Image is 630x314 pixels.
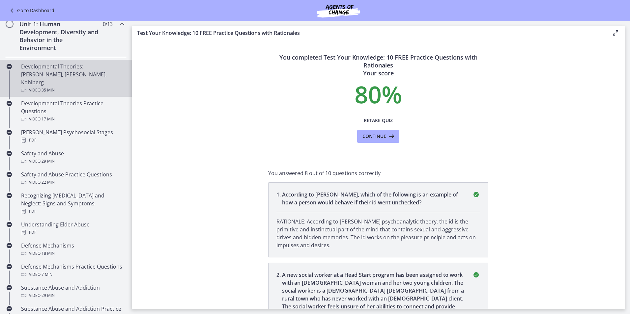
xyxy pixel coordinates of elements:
[268,169,488,177] p: You answered 8 out of 10 questions correctly
[41,86,55,94] span: · 35 min
[21,136,124,144] div: PDF
[21,115,124,123] div: Video
[41,271,52,278] span: · 7 min
[21,271,124,278] div: Video
[21,242,124,257] div: Defense Mechanisms
[8,7,54,14] a: Go to Dashboard
[21,157,124,165] div: Video
[21,99,124,123] div: Developmental Theories Practice Questions
[472,191,480,198] i: correct
[41,178,55,186] span: · 22 min
[276,191,282,206] span: 1 .
[21,249,124,257] div: Video
[137,29,601,37] h3: Test Your Knowledge: 10 FREE Practice Questions with Rationales
[276,218,480,249] p: RATIONALE: According to [PERSON_NAME] psychoanalytic theory, the id is the primitive and instinct...
[357,114,399,127] button: Retake Quiz
[282,191,464,206] p: According to [PERSON_NAME], which of the following is an example of how a person would behave if ...
[21,192,124,215] div: Recognizing [MEDICAL_DATA] and Neglect: Signs and Symptoms
[103,20,112,28] span: 0 / 13
[21,149,124,165] div: Safety and Abuse
[41,249,55,257] span: · 18 min
[21,170,124,186] div: Safety and Abuse Practice Questions
[268,53,488,77] h3: You completed Test Your Knowledge: 10 FREE Practice Questions with Rationales Your score
[21,63,124,94] div: Developmental Theories: [PERSON_NAME], [PERSON_NAME], Kohlberg
[21,207,124,215] div: PDF
[268,82,488,106] p: 80 %
[41,292,55,300] span: · 29 min
[299,3,378,18] img: Agents of Change
[362,132,386,140] span: Continue
[21,128,124,144] div: [PERSON_NAME] Psychosocial Stages
[21,284,124,300] div: Substance Abuse and Addiction
[21,86,124,94] div: Video
[21,292,124,300] div: Video
[21,228,124,236] div: PDF
[21,178,124,186] div: Video
[21,221,124,236] div: Understanding Elder Abuse
[357,130,399,143] button: Continue
[472,271,480,279] i: correct
[41,115,55,123] span: · 17 min
[19,20,100,52] h2: Unit 1: Human Development, Diversity and Behavior in the Environment
[21,263,124,278] div: Defense Mechanisms Practice Questions
[364,117,393,124] span: Retake Quiz
[41,157,55,165] span: · 29 min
